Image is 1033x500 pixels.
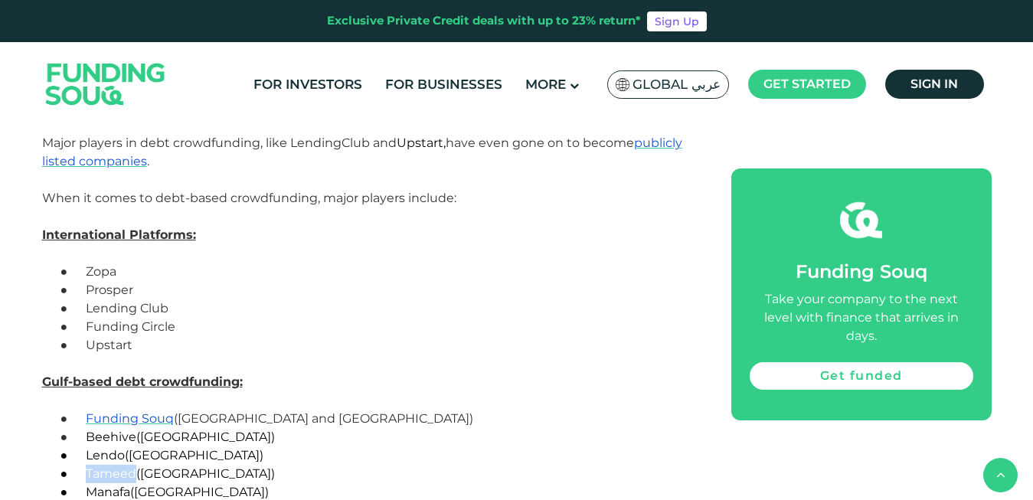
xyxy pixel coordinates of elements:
[42,136,682,168] a: publicly listed companies
[983,458,1018,492] button: back
[910,77,958,91] span: Sign in
[86,301,168,315] span: Lending Club
[86,448,125,462] span: Lendo
[796,260,927,283] span: Funding Souq
[31,45,181,123] img: Logo
[616,78,629,91] img: SA Flag
[147,154,149,168] span: .
[750,290,973,345] div: Take your company to the next level with finance that arrives in days.
[60,448,87,462] span: ●
[60,319,87,334] span: ●
[443,136,634,150] span: have even gone on to become
[86,466,136,481] span: Tameed
[60,338,87,352] span: ●
[86,485,130,499] span: Manafa
[60,466,87,481] span: ●
[174,411,473,426] span: ([GEOGRAPHIC_DATA] and [GEOGRAPHIC_DATA])
[86,430,136,444] span: Beehive
[840,199,882,241] img: fsicon
[60,283,87,297] span: ●
[86,319,175,334] span: Funding Circle
[130,485,269,499] span: ([GEOGRAPHIC_DATA])
[86,264,116,279] span: Zopa
[46,227,196,242] strong: nternational Platforms:
[42,227,46,242] strong: I
[60,301,87,315] span: ●
[647,11,707,31] a: Sign Up
[60,264,87,279] span: ●
[136,430,275,444] span: ([GEOGRAPHIC_DATA])
[42,374,243,389] span: Gulf-based debt crowdfunding:
[60,485,87,499] span: ●
[250,72,366,97] a: For Investors
[381,72,506,97] a: For Businesses
[125,448,263,462] span: ([GEOGRAPHIC_DATA])
[763,77,851,91] span: Get started
[86,283,133,297] span: Prosper
[60,430,87,444] span: ●
[327,12,641,30] div: Exclusive Private Credit deals with up to 23% return*
[525,77,566,92] span: More
[633,76,721,93] span: Global عربي
[42,136,397,150] span: Major players in debt crowdfunding, like LendingClub and
[86,338,132,352] span: Upstart
[397,136,443,150] span: Upstart
[42,191,456,242] span: When it comes to debt-based crowdfunding, major players include:
[750,362,973,390] a: Get funded
[136,466,275,481] span: ([GEOGRAPHIC_DATA])
[86,411,174,426] a: Funding Souq
[443,136,446,150] span: ,
[885,70,984,99] a: Sign in
[60,411,87,426] span: ●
